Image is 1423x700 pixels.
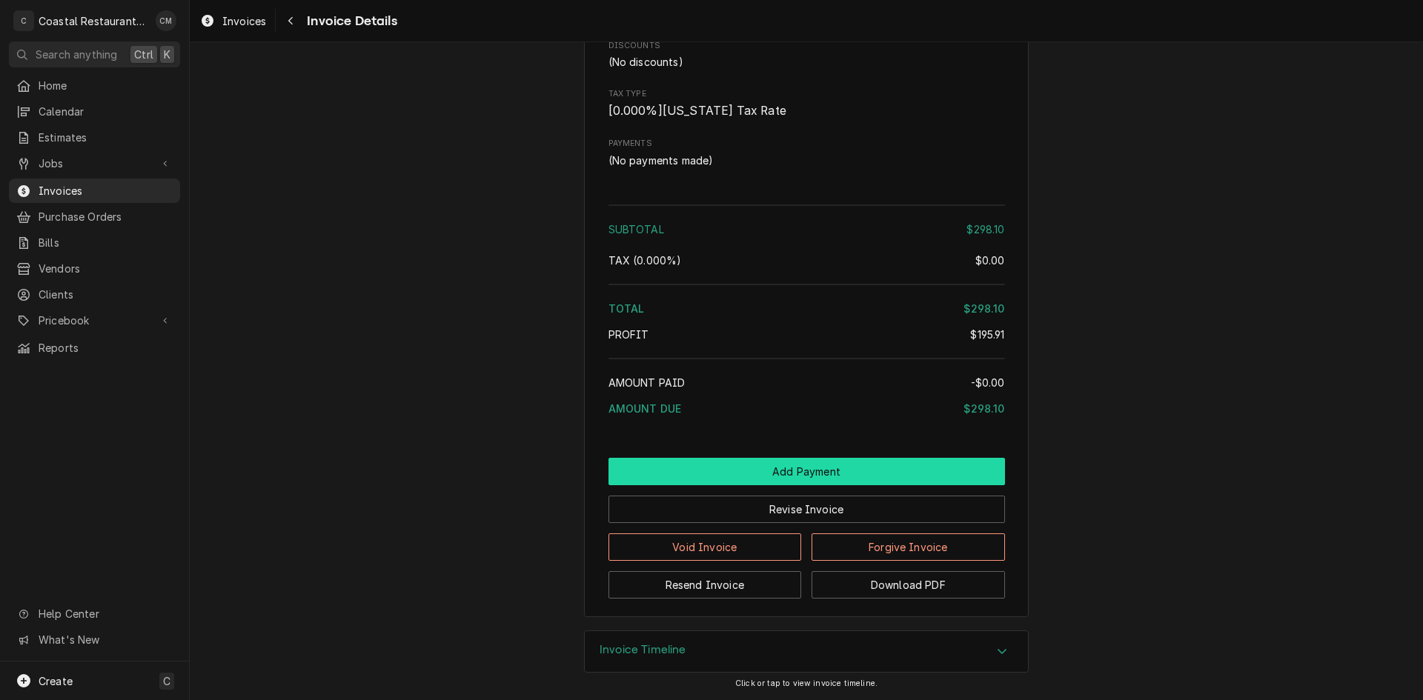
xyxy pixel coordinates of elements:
[608,402,682,415] span: Amount Due
[970,327,1004,342] div: $195.91
[9,204,180,229] a: Purchase Orders
[585,631,1028,673] button: Accordion Details Expand Trigger
[608,458,1005,599] div: Button Group
[608,104,786,118] span: [ 0.000 %] [US_STATE] Tax Rate
[39,675,73,687] span: Create
[194,9,272,33] a: Invoices
[608,54,1005,70] div: Discounts List
[39,156,150,171] span: Jobs
[39,340,173,356] span: Reports
[608,523,1005,561] div: Button Group Row
[608,254,682,267] span: Tax ( 0.000% )
[134,47,153,62] span: Ctrl
[39,209,173,224] span: Purchase Orders
[608,496,1005,523] button: Revise Invoice
[39,104,173,119] span: Calendar
[9,601,180,626] a: Go to Help Center
[735,679,878,688] span: Click or tap to view invoice timeline.
[585,631,1028,673] div: Accordion Header
[9,99,180,124] a: Calendar
[39,261,173,276] span: Vendors
[9,282,180,307] a: Clients
[963,301,1004,316] div: $298.10
[39,313,150,328] span: Pricebook
[608,458,1005,485] div: Button Group Row
[608,138,1005,167] div: Payments
[608,376,686,389] span: Amount Paid
[975,253,1005,268] div: $0.00
[608,138,1005,150] label: Payments
[971,375,1005,390] div: -$0.00
[608,327,1005,342] div: Profit
[608,328,649,341] span: Profit
[39,130,173,145] span: Estimates
[608,302,645,315] span: Total
[608,40,1005,52] span: Discounts
[9,308,180,333] a: Go to Pricebook
[39,632,171,647] span: What's New
[156,10,176,31] div: Chad McMaster's Avatar
[156,10,176,31] div: CM
[39,78,173,93] span: Home
[302,11,397,31] span: Invoice Details
[812,533,1005,561] button: Forgive Invoice
[608,221,1005,237] div: Subtotal
[608,253,1005,268] div: Tax
[39,13,147,29] div: Coastal Restaurant Repair
[279,9,302,33] button: Navigate back
[608,375,1005,390] div: Amount Paid
[608,88,1005,100] span: Tax Type
[600,643,686,657] h3: Invoice Timeline
[163,673,170,689] span: C
[39,235,173,250] span: Bills
[966,221,1004,237] div: $298.10
[608,102,1005,120] span: Tax Type
[13,10,34,31] div: C
[222,13,266,29] span: Invoices
[164,47,170,62] span: K
[9,179,180,203] a: Invoices
[963,401,1004,416] div: $298.10
[9,41,180,67] button: Search anythingCtrlK
[39,287,173,302] span: Clients
[608,40,1005,70] div: Discounts
[36,47,117,62] span: Search anything
[608,88,1005,120] div: Tax Type
[39,606,171,621] span: Help Center
[584,630,1029,673] div: Invoice Timeline
[812,571,1005,599] button: Download PDF
[608,485,1005,523] div: Button Group Row
[608,199,1005,427] div: Amount Summary
[608,571,802,599] button: Resend Invoice
[9,73,180,98] a: Home
[9,125,180,150] a: Estimates
[9,336,180,360] a: Reports
[9,627,180,652] a: Go to What's New
[9,151,180,176] a: Go to Jobs
[608,301,1005,316] div: Total
[608,561,1005,599] div: Button Group Row
[608,401,1005,416] div: Amount Due
[39,183,173,199] span: Invoices
[9,230,180,255] a: Bills
[608,223,664,236] span: Subtotal
[608,533,802,561] button: Void Invoice
[9,256,180,281] a: Vendors
[608,458,1005,485] button: Add Payment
